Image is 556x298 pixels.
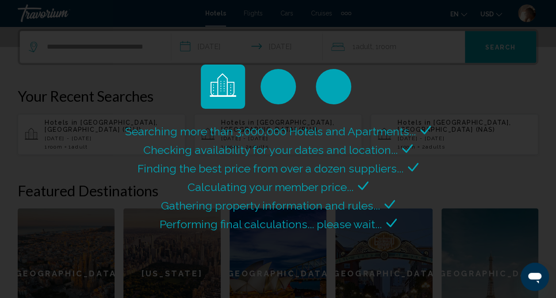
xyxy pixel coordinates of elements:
iframe: Button to launch messaging window [521,263,549,291]
span: Calculating your member price... [188,180,353,194]
span: Gathering property information and rules... [161,199,380,212]
span: Searching more than 3,000,000 Hotels and Apartments... [125,125,416,138]
span: Performing final calculations... please wait... [160,218,382,231]
span: Checking availability for your dates and location... [143,143,398,157]
span: Finding the best price from over a dozen suppliers... [138,162,403,175]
